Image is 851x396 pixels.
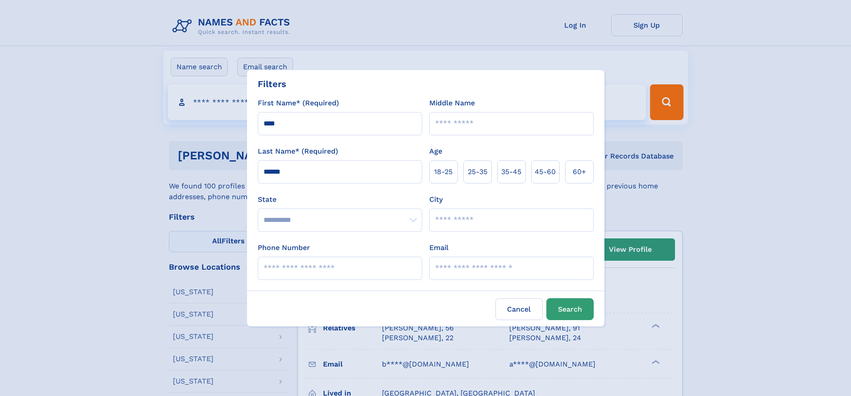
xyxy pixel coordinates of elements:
label: First Name* (Required) [258,98,339,108]
button: Search [546,298,594,320]
label: Cancel [495,298,543,320]
label: State [258,194,422,205]
div: Filters [258,77,286,91]
label: Middle Name [429,98,475,108]
span: 18‑25 [434,167,453,177]
span: 45‑60 [535,167,556,177]
label: Phone Number [258,242,310,253]
span: 35‑45 [501,167,521,177]
label: Last Name* (Required) [258,146,338,157]
label: Age [429,146,442,157]
span: 25‑35 [468,167,487,177]
label: Email [429,242,449,253]
span: 60+ [573,167,586,177]
label: City [429,194,443,205]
